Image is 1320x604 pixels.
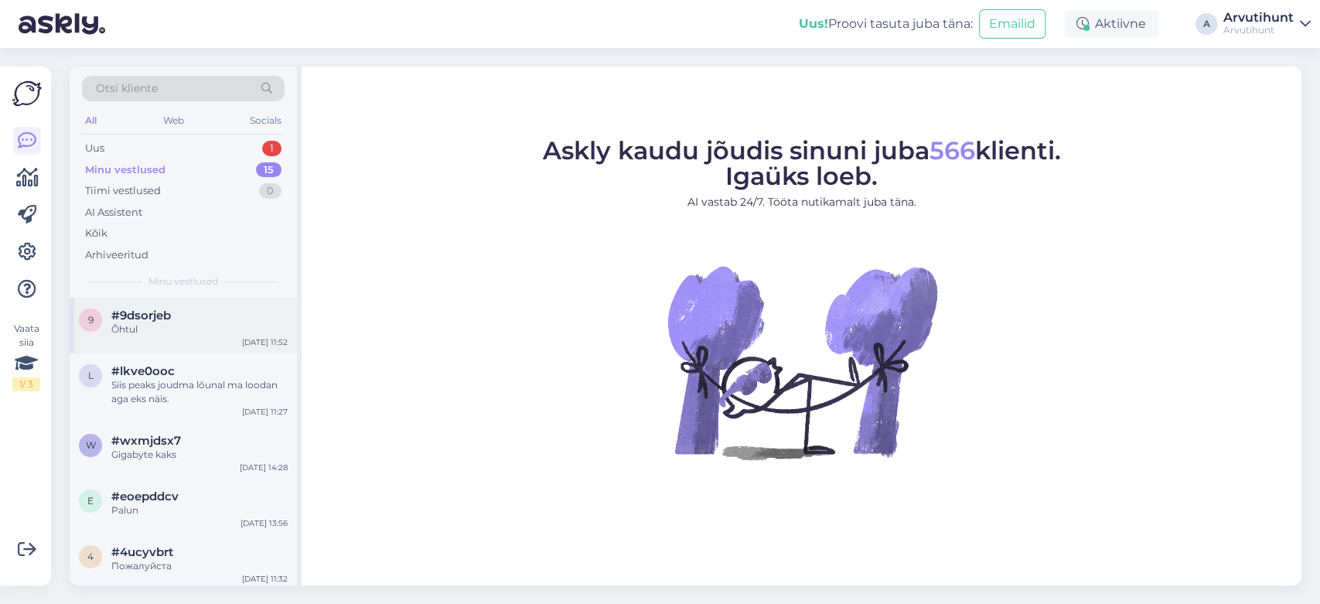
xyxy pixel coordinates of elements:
[111,503,288,517] div: Palun
[85,226,107,241] div: Kõik
[543,135,1061,191] span: Askly kaudu jõudis sinuni juba klienti. Igaüks loeb.
[1064,10,1158,38] div: Aktiivne
[242,336,288,348] div: [DATE] 11:52
[111,322,288,336] div: Õhtul
[663,223,941,501] img: No Chat active
[148,275,218,288] span: Minu vestlused
[111,490,179,503] span: #eoepddcv
[929,135,975,166] span: 566
[82,111,100,131] div: All
[111,364,175,378] span: #lkve0ooc
[240,462,288,473] div: [DATE] 14:28
[1223,12,1311,36] a: ArvutihuntArvutihunt
[96,80,158,97] span: Otsi kliente
[160,111,187,131] div: Web
[1223,24,1294,36] div: Arvutihunt
[240,517,288,529] div: [DATE] 13:56
[247,111,285,131] div: Socials
[111,309,171,322] span: #9dsorjeb
[88,370,94,381] span: l
[111,378,288,406] div: Siis peaks joudma lõunal ma loodan aga eks näis.
[12,322,40,391] div: Vaata siia
[86,439,96,451] span: w
[85,183,161,199] div: Tiimi vestlused
[85,205,142,220] div: AI Assistent
[85,141,104,156] div: Uus
[543,194,1061,210] p: AI vastab 24/7. Tööta nutikamalt juba täna.
[85,162,165,178] div: Minu vestlused
[111,545,173,559] span: #4ucyvbrt
[87,495,94,507] span: e
[799,16,828,31] b: Uus!
[87,551,94,562] span: 4
[12,79,42,108] img: Askly Logo
[12,377,40,391] div: 1 / 3
[256,162,281,178] div: 15
[1223,12,1294,24] div: Arvutihunt
[262,141,281,156] div: 1
[242,406,288,418] div: [DATE] 11:27
[111,434,181,448] span: #wxmjdsx7
[85,247,148,263] div: Arhiveeritud
[111,559,288,573] div: Пожалуйста
[111,448,288,462] div: Gigabyte kaks
[259,183,281,199] div: 0
[979,9,1045,39] button: Emailid
[799,15,973,33] div: Proovi tasuta juba täna:
[1196,13,1217,35] div: A
[242,573,288,585] div: [DATE] 11:32
[88,314,94,326] span: 9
